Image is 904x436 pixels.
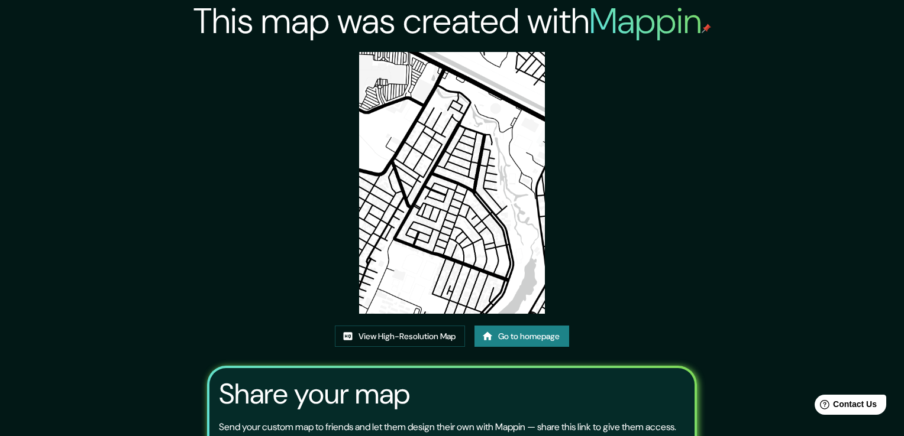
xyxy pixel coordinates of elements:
[219,420,676,434] p: Send your custom map to friends and let them design their own with Mappin — share this link to gi...
[335,326,465,347] a: View High-Resolution Map
[702,24,711,33] img: mappin-pin
[474,326,569,347] a: Go to homepage
[799,390,891,423] iframe: Help widget launcher
[359,52,544,314] img: created-map
[219,378,410,411] h3: Share your map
